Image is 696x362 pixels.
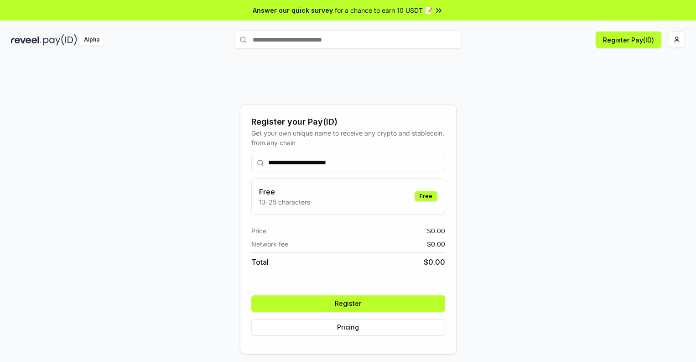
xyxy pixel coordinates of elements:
[427,226,445,236] span: $ 0.00
[251,319,445,336] button: Pricing
[259,186,310,197] h3: Free
[253,5,333,15] span: Answer our quick survey
[251,115,445,128] div: Register your Pay(ID)
[335,5,432,15] span: for a chance to earn 10 USDT 📝
[424,257,445,268] span: $ 0.00
[259,197,310,207] p: 13-25 characters
[251,239,288,249] span: Network fee
[251,128,445,147] div: Get your own unique name to receive any crypto and stablecoin, from any chain
[251,257,269,268] span: Total
[596,31,661,48] button: Register Pay(ID)
[251,295,445,312] button: Register
[79,34,104,46] div: Alpha
[251,226,266,236] span: Price
[415,191,437,201] div: Free
[11,34,42,46] img: reveel_dark
[43,34,77,46] img: pay_id
[427,239,445,249] span: $ 0.00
